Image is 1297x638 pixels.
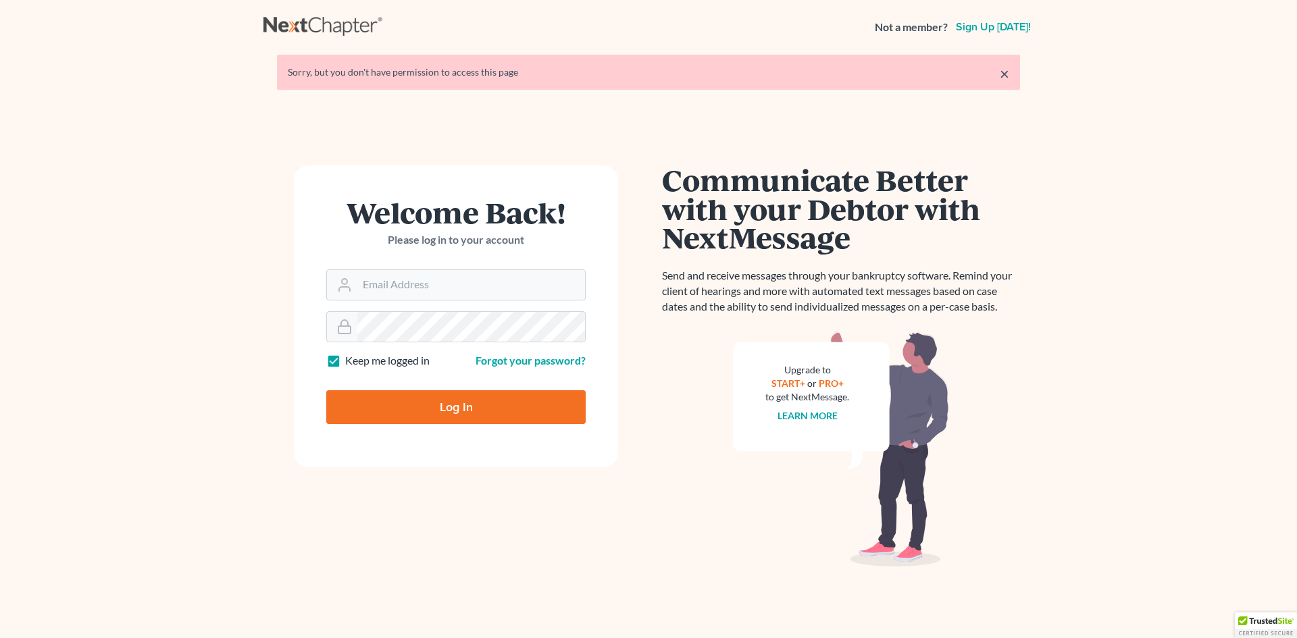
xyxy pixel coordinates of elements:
a: Learn more [778,410,838,421]
a: Sign up [DATE]! [953,22,1034,32]
img: nextmessage_bg-59042aed3d76b12b5cd301f8e5b87938c9018125f34e5fa2b7a6b67550977c72.svg [733,331,949,567]
input: Log In [326,390,586,424]
h1: Communicate Better with your Debtor with NextMessage [662,165,1020,252]
p: Please log in to your account [326,232,586,248]
h1: Welcome Back! [326,198,586,227]
strong: Not a member? [875,20,948,35]
input: Email Address [357,270,585,300]
a: START+ [771,377,805,389]
div: to get NextMessage. [765,390,849,404]
a: Forgot your password? [476,354,586,367]
a: PRO+ [819,377,844,389]
div: Upgrade to [765,363,849,377]
label: Keep me logged in [345,353,430,369]
div: Sorry, but you don't have permission to access this page [288,65,1009,79]
p: Send and receive messages through your bankruptcy software. Remind your client of hearings and mo... [662,268,1020,315]
a: × [1000,65,1009,82]
span: or [807,377,817,389]
div: TrustedSite Certified [1235,612,1297,638]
